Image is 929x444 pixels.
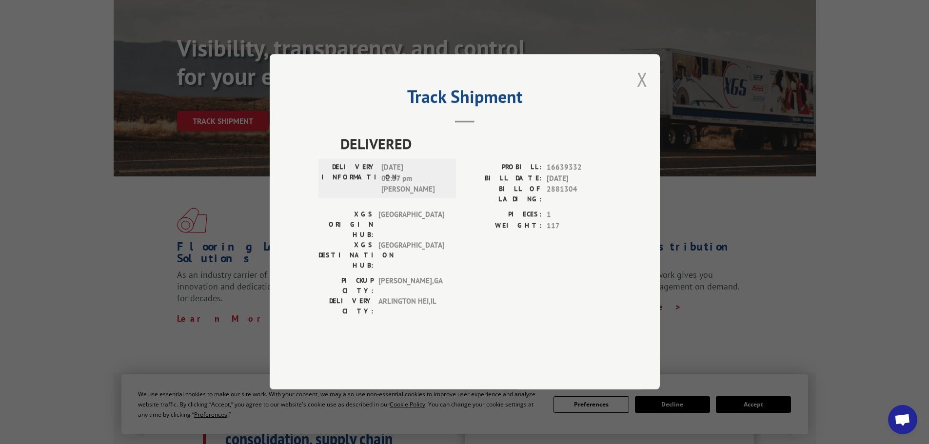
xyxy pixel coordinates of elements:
span: [DATE] 02:37 pm [PERSON_NAME] [381,162,447,195]
label: DELIVERY INFORMATION: [321,162,376,195]
span: 16639332 [547,162,611,174]
span: 117 [547,220,611,232]
span: DELIVERED [340,133,611,155]
label: DELIVERY CITY: [318,296,374,317]
label: XGS DESTINATION HUB: [318,240,374,271]
span: [GEOGRAPHIC_DATA] [378,240,444,271]
label: BILL DATE: [465,173,542,184]
label: PIECES: [465,210,542,221]
label: PICKUP CITY: [318,276,374,296]
label: XGS ORIGIN HUB: [318,210,374,240]
span: [PERSON_NAME] , GA [378,276,444,296]
span: ARLINGTON HEI , IL [378,296,444,317]
span: 2881304 [547,184,611,205]
span: [GEOGRAPHIC_DATA] [378,210,444,240]
span: [DATE] [547,173,611,184]
label: BILL OF LADING: [465,184,542,205]
button: Close modal [637,66,648,92]
label: PROBILL: [465,162,542,174]
div: Open chat [888,405,917,434]
span: 1 [547,210,611,221]
label: WEIGHT: [465,220,542,232]
h2: Track Shipment [318,90,611,108]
